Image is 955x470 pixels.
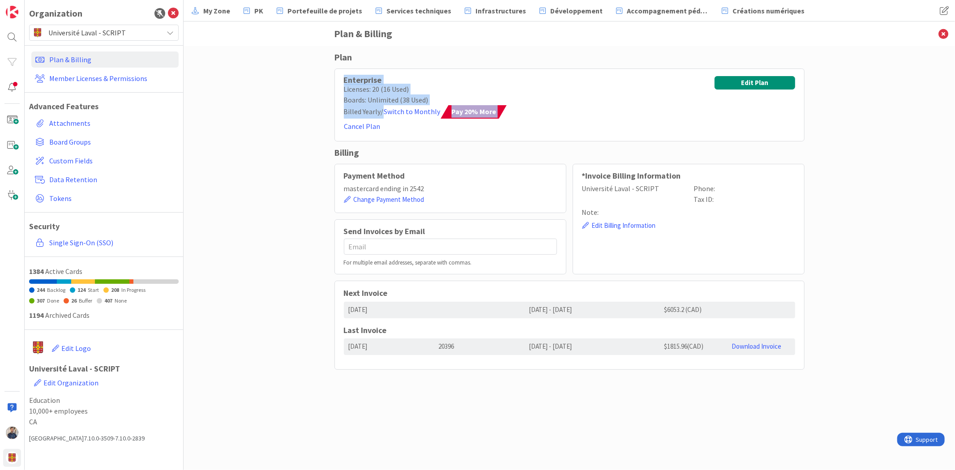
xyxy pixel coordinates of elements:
[31,134,179,150] a: Board Groups
[29,222,179,231] h1: Security
[434,338,524,355] div: 20396
[29,406,179,416] span: 10,000+ employees
[271,3,368,19] a: Portefeuille de projets
[524,302,660,318] div: [DATE] - [DATE]
[29,434,179,443] div: [GEOGRAPHIC_DATA] 7.10.0-3509-7.10.0-2839
[47,297,59,304] span: Done
[49,137,175,147] span: Board Groups
[6,6,18,18] img: Visit kanbanzone.com
[451,105,496,118] span: Pay 20% More
[344,171,557,180] h2: Payment Method
[43,378,98,387] span: Edit Organization
[79,297,92,304] span: Buffer
[334,146,805,159] div: Billing
[29,310,179,320] div: Archived Cards
[29,7,82,20] div: Organization
[31,235,179,251] a: Single Sign-On (SSO)
[104,297,112,304] span: 407
[550,5,603,16] span: Développement
[344,302,434,318] div: [DATE]
[29,267,43,276] span: 1384
[475,5,526,16] span: Infrastructures
[715,76,795,90] button: Edit Plan
[31,190,179,206] a: Tokens
[49,193,175,204] span: Tokens
[344,194,425,205] button: Change Payment Method
[334,51,805,64] div: Plan
[31,26,44,39] img: avatar
[694,183,795,194] p: Phone:
[71,297,77,304] span: 26
[29,339,47,357] img: avatar
[344,227,557,236] h2: Send Invoices by Email
[344,183,557,194] p: mastercard ending in 2542
[31,115,179,131] a: Attachments
[732,5,805,16] span: Créations numériques
[37,297,45,304] span: 307
[29,416,179,427] span: CA
[49,155,175,166] span: Custom Fields
[344,84,503,94] div: Licenses: 20 (16 Used)
[115,297,127,304] span: None
[29,364,179,392] h1: Université Laval - SCRIPT
[254,5,263,16] span: PK
[29,102,179,111] h1: Advanced Features
[344,76,503,84] div: Enterprise
[29,311,43,320] span: 1194
[186,3,236,19] a: My Zone
[344,105,503,119] div: Billed Yearly /
[77,286,86,293] span: 124
[582,183,683,194] p: Université Laval - SCRIPT
[31,153,179,169] a: Custom Fields
[534,3,608,19] a: Développement
[370,3,457,19] a: Services techniques
[582,207,795,218] p: Note:
[19,1,41,12] span: Support
[88,286,99,293] span: Start
[344,325,795,335] h5: Last Invoice
[386,5,451,16] span: Services techniques
[6,452,18,464] img: avatar
[611,3,714,19] a: Accompagnement pédagogique
[344,258,557,267] div: For multiple email addresses, separate with commas.
[61,344,91,353] span: Edit Logo
[287,5,362,16] span: Portefeuille de projets
[582,171,795,180] h2: *Invoice Billing Information
[31,171,179,188] a: Data Retention
[34,373,99,392] button: Edit Organization
[627,5,708,16] span: Accompagnement pédagogique
[121,286,146,293] span: In Progress
[694,194,795,205] p: Tax ID:
[344,239,557,255] input: Email
[334,21,805,46] h3: Plan & Billing
[111,286,119,293] span: 208
[238,3,269,19] a: PK
[203,5,230,16] span: My Zone
[6,427,18,439] img: MW
[660,338,727,355] div: $ 1815.96 ( CAD )
[37,286,45,293] span: 244
[524,338,660,355] div: [DATE] - [DATE]
[660,302,727,318] div: $6053.2 (CAD)
[459,3,531,19] a: Infrastructures
[29,266,179,277] div: Active Cards
[716,3,810,19] a: Créations numériques
[47,286,65,293] span: Backlog
[582,220,656,231] button: Edit Billing Information
[344,288,795,298] h5: Next Invoice
[49,174,175,185] span: Data Retention
[31,70,179,86] a: Member Licenses & Permissions
[344,94,503,105] div: Boards: Unlimited (38 Used)
[51,339,91,358] button: Edit Logo
[344,120,381,132] button: Cancel Plan
[29,395,179,406] span: Education
[384,106,441,117] button: Switch to Monthly
[732,342,781,350] a: Download Invoice
[31,51,179,68] a: Plan & Billing
[344,338,434,355] div: [DATE]
[48,26,158,39] span: Université Laval - SCRIPT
